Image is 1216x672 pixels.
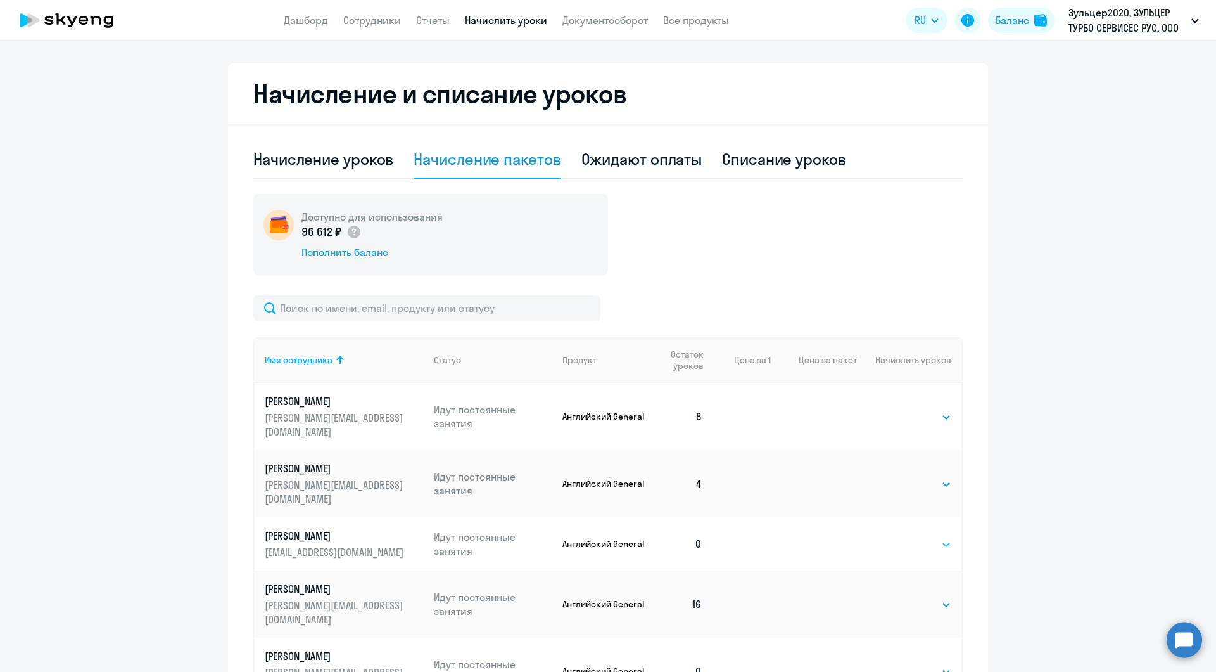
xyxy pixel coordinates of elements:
[265,462,407,475] p: [PERSON_NAME]
[562,598,648,610] p: Английский General
[265,598,407,626] p: [PERSON_NAME][EMAIL_ADDRESS][DOMAIN_NAME]
[301,245,443,259] div: Пополнить баланс
[265,649,407,663] p: [PERSON_NAME]
[265,545,407,559] p: [EMAIL_ADDRESS][DOMAIN_NAME]
[581,149,702,169] div: Ожидают оплаты
[414,149,560,169] div: Начисление пакетов
[1034,14,1047,27] img: balance
[857,337,961,383] th: Начислить уроков
[562,478,648,489] p: Английский General
[663,14,729,27] a: Все продукты
[265,394,424,439] a: [PERSON_NAME][PERSON_NAME][EMAIL_ADDRESS][DOMAIN_NAME]
[648,450,712,517] td: 4
[1062,5,1205,36] button: Зульцер2020, ЗУЛЬЦЕР ТУРБО СЕРВИСЕС РУС, ООО
[562,14,648,27] a: Документооборот
[658,349,712,372] div: Остаток уроков
[771,337,857,383] th: Цена за пакет
[658,349,703,372] span: Остаток уроков
[434,403,553,430] p: Идут постоянные занятия
[343,14,401,27] a: Сотрудники
[562,538,648,550] p: Английский General
[434,354,553,366] div: Статус
[265,582,424,626] a: [PERSON_NAME][PERSON_NAME][EMAIL_ADDRESS][DOMAIN_NAME]
[434,354,461,366] div: Статус
[648,571,712,638] td: 16
[265,529,407,543] p: [PERSON_NAME]
[265,478,407,506] p: [PERSON_NAME][EMAIL_ADDRESS][DOMAIN_NAME]
[434,470,553,498] p: Идут постоянные занятия
[562,354,648,366] div: Продукт
[265,394,407,408] p: [PERSON_NAME]
[265,529,424,559] a: [PERSON_NAME][EMAIL_ADDRESS][DOMAIN_NAME]
[263,210,294,240] img: wallet-circle.png
[562,411,648,422] p: Английский General
[253,79,963,109] h2: Начисление и списание уроков
[562,354,597,366] div: Продукт
[434,530,553,558] p: Идут постоянные занятия
[265,354,332,366] div: Имя сотрудника
[416,14,450,27] a: Отчеты
[253,295,600,321] input: Поиск по имени, email, продукту или статусу
[648,383,712,450] td: 8
[648,517,712,571] td: 0
[301,224,362,240] p: 96 612 ₽
[265,462,424,506] a: [PERSON_NAME][PERSON_NAME][EMAIL_ADDRESS][DOMAIN_NAME]
[988,8,1054,33] button: Балансbalance
[996,13,1029,28] div: Баланс
[301,210,443,224] h5: Доступно для использования
[722,149,846,169] div: Списание уроков
[265,354,424,366] div: Имя сотрудника
[1068,5,1186,36] p: Зульцер2020, ЗУЛЬЦЕР ТУРБО СЕРВИСЕС РУС, ООО
[906,8,947,33] button: RU
[265,582,407,596] p: [PERSON_NAME]
[265,411,407,439] p: [PERSON_NAME][EMAIL_ADDRESS][DOMAIN_NAME]
[915,13,926,28] span: RU
[284,14,328,27] a: Дашборд
[434,590,553,618] p: Идут постоянные занятия
[465,14,547,27] a: Начислить уроки
[712,337,771,383] th: Цена за 1
[253,149,393,169] div: Начисление уроков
